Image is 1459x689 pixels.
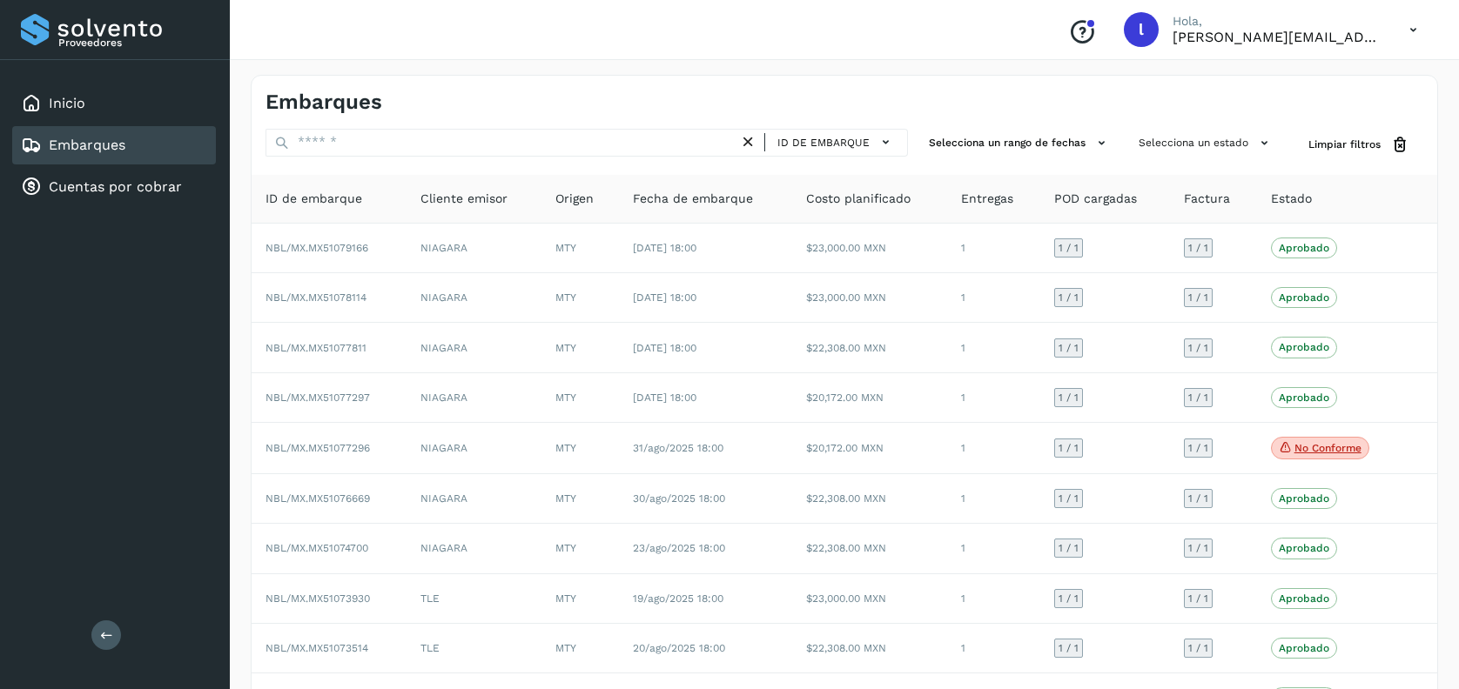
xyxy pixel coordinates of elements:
[541,323,619,372] td: MTY
[407,474,541,524] td: NIAGARA
[1188,392,1208,403] span: 1 / 1
[1308,137,1381,152] span: Limpiar filtros
[1279,492,1329,505] p: Aprobado
[947,624,1041,673] td: 1
[1173,29,1382,45] p: lorena.rojo@serviciosatc.com.mx
[555,190,594,208] span: Origen
[806,190,911,208] span: Costo planificado
[1188,443,1208,453] span: 1 / 1
[1188,593,1208,604] span: 1 / 1
[1188,543,1208,553] span: 1 / 1
[1059,643,1079,653] span: 1 / 1
[541,524,619,573] td: MTY
[1271,190,1312,208] span: Estado
[922,129,1118,157] button: Selecciona un rango de fechas
[633,342,696,354] span: [DATE] 18:00
[792,323,947,372] td: $22,308.00 MXN
[1188,643,1208,653] span: 1 / 1
[1279,391,1329,404] p: Aprobado
[792,423,947,474] td: $20,172.00 MXN
[541,474,619,524] td: MTY
[541,273,619,323] td: MTY
[947,574,1041,624] td: 1
[1059,543,1079,553] span: 1 / 1
[541,624,619,673] td: MTY
[633,391,696,404] span: [DATE] 18:00
[12,168,216,206] div: Cuentas por cobrar
[266,242,368,254] span: NBL/MX.MX51079166
[1184,190,1230,208] span: Factura
[58,37,209,49] p: Proveedores
[1188,292,1208,303] span: 1 / 1
[777,135,870,151] span: ID de embarque
[1059,593,1079,604] span: 1 / 1
[633,592,723,605] span: 19/ago/2025 18:00
[947,373,1041,423] td: 1
[792,224,947,273] td: $23,000.00 MXN
[1188,343,1208,353] span: 1 / 1
[633,190,753,208] span: Fecha de embarque
[541,423,619,474] td: MTY
[792,624,947,673] td: $22,308.00 MXN
[1279,291,1329,304] p: Aprobado
[947,224,1041,273] td: 1
[792,574,947,624] td: $23,000.00 MXN
[947,323,1041,372] td: 1
[792,273,947,323] td: $23,000.00 MXN
[49,95,85,111] a: Inicio
[266,592,370,605] span: NBL/MX.MX51073930
[633,542,725,554] span: 23/ago/2025 18:00
[1059,243,1079,253] span: 1 / 1
[1279,341,1329,353] p: Aprobado
[407,273,541,323] td: NIAGARA
[1059,392,1079,403] span: 1 / 1
[961,190,1013,208] span: Entregas
[633,492,725,505] span: 30/ago/2025 18:00
[1279,542,1329,554] p: Aprobado
[407,373,541,423] td: NIAGARA
[266,542,368,554] span: NBL/MX.MX51074700
[792,373,947,423] td: $20,172.00 MXN
[947,474,1041,524] td: 1
[407,323,541,372] td: NIAGARA
[633,642,725,654] span: 20/ago/2025 18:00
[12,126,216,164] div: Embarques
[792,474,947,524] td: $22,308.00 MXN
[266,492,370,505] span: NBL/MX.MX51076669
[1279,642,1329,654] p: Aprobado
[1188,243,1208,253] span: 1 / 1
[792,524,947,573] td: $22,308.00 MXN
[266,291,366,304] span: NBL/MX.MX51078114
[633,291,696,304] span: [DATE] 18:00
[541,574,619,624] td: MTY
[947,423,1041,474] td: 1
[407,524,541,573] td: NIAGARA
[1294,442,1362,454] p: No conforme
[266,442,370,454] span: NBL/MX.MX51077296
[1059,493,1079,504] span: 1 / 1
[1059,343,1079,353] span: 1 / 1
[633,442,723,454] span: 31/ago/2025 18:00
[420,190,508,208] span: Cliente emisor
[1279,592,1329,605] p: Aprobado
[633,242,696,254] span: [DATE] 18:00
[1054,190,1137,208] span: POD cargadas
[541,373,619,423] td: MTY
[947,524,1041,573] td: 1
[1188,493,1208,504] span: 1 / 1
[49,178,182,195] a: Cuentas por cobrar
[407,624,541,673] td: TLE
[1132,129,1281,157] button: Selecciona un estado
[266,391,370,404] span: NBL/MX.MX51077297
[772,130,900,155] button: ID de embarque
[1279,242,1329,254] p: Aprobado
[1059,443,1079,453] span: 1 / 1
[1173,14,1382,29] p: Hola,
[407,423,541,474] td: NIAGARA
[407,224,541,273] td: NIAGARA
[266,642,368,654] span: NBL/MX.MX51073514
[49,137,125,153] a: Embarques
[541,224,619,273] td: MTY
[266,342,366,354] span: NBL/MX.MX51077811
[1059,292,1079,303] span: 1 / 1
